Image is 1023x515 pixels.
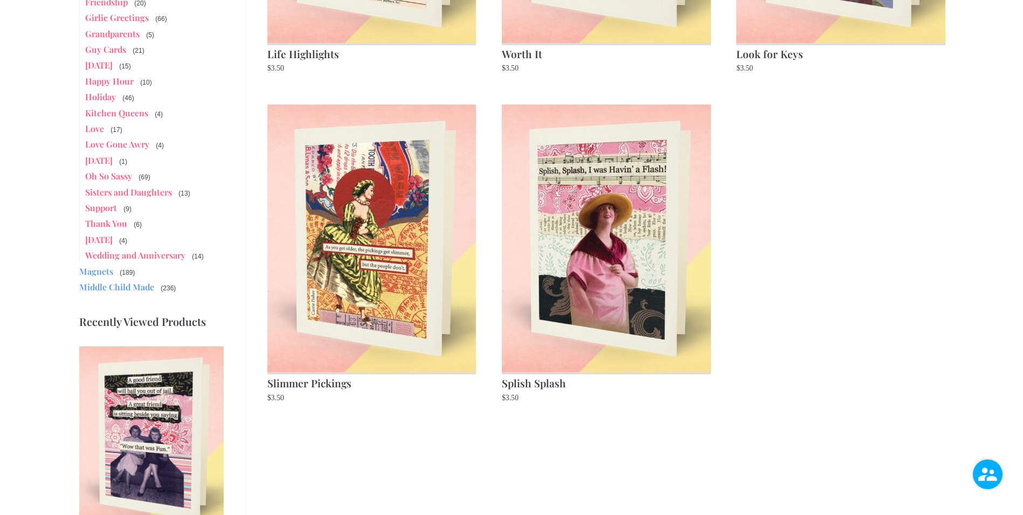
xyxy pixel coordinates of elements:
[191,252,204,261] span: (14)
[502,64,519,72] bdi: 3.50
[79,281,154,293] a: Middle Child Made
[267,372,476,392] h2: Slimmer Pickings
[118,236,128,246] span: (4)
[85,234,113,245] a: [DATE]
[85,75,134,87] a: Happy Hour
[79,316,224,328] p: Recently Viewed Products
[85,44,126,55] a: Guy Cards
[973,460,1003,489] img: user.png
[155,141,165,150] span: (4)
[267,43,476,62] h2: Life Highlights
[79,266,113,277] a: Magnets
[502,105,710,373] img: Splish Splash
[177,189,191,198] span: (13)
[133,220,143,229] span: (6)
[137,172,151,182] span: (69)
[502,372,710,392] h2: Splish Splash
[85,12,149,23] a: Girlie Greetings
[154,109,164,119] span: (4)
[85,155,113,166] a: [DATE]
[85,170,132,182] a: Oh So Sassy
[85,59,113,71] a: [DATE]
[118,61,132,71] span: (15)
[267,64,284,72] bdi: 3.50
[267,394,284,402] bdi: 3.50
[85,249,185,261] a: Wedding and Anniversary
[85,107,148,119] a: Kitchen Queens
[85,202,117,213] a: Support
[160,283,177,293] span: (236)
[502,394,519,402] bdi: 3.50
[736,64,753,72] bdi: 3.50
[85,123,104,134] a: Love
[154,14,168,24] span: (66)
[85,186,172,198] a: Sisters and Daughters
[132,46,145,55] span: (21)
[122,204,133,214] span: (9)
[119,268,136,277] span: (189)
[109,125,123,135] span: (17)
[121,93,135,103] span: (46)
[139,78,153,87] span: (10)
[85,138,149,150] a: Love Gone Awry
[502,394,506,402] span: $
[736,43,945,62] h2: Look for Keys
[502,105,710,404] a: Splish Splash $3.50
[267,105,476,373] img: Slimmer Pickings
[267,105,476,404] a: Slimmer Pickings $3.50
[267,64,271,72] span: $
[736,64,740,72] span: $
[267,394,271,402] span: $
[502,43,710,62] h2: Worth It
[502,64,506,72] span: $
[85,91,116,102] a: Holiday
[145,30,155,40] span: (5)
[85,28,140,39] a: Grandparents
[118,157,128,166] span: (1)
[85,218,127,229] a: Thank You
